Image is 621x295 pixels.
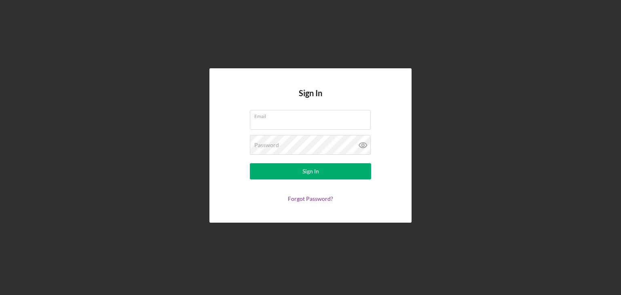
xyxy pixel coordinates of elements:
button: Sign In [250,163,371,179]
div: Sign In [302,163,319,179]
label: Password [254,142,279,148]
a: Forgot Password? [288,195,333,202]
h4: Sign In [299,88,322,110]
label: Email [254,110,371,119]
